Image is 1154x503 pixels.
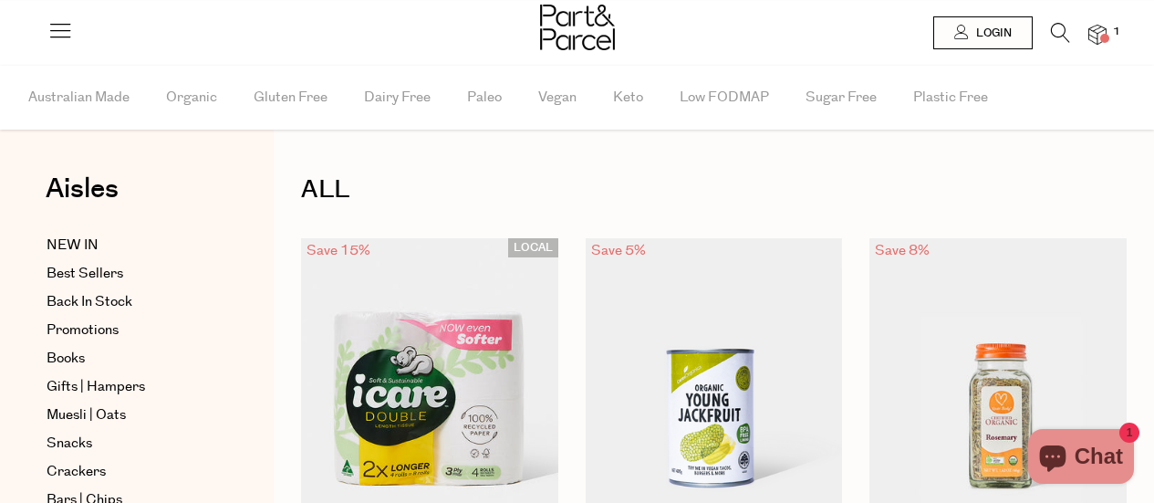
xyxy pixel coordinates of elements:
[972,26,1012,41] span: Login
[47,376,145,398] span: Gifts | Hampers
[47,263,123,285] span: Best Sellers
[47,433,213,455] a: Snacks
[28,66,130,130] span: Australian Made
[301,169,1127,211] h1: ALL
[47,235,213,257] a: NEW IN
[467,66,502,130] span: Paleo
[47,263,213,285] a: Best Sellers
[47,291,213,313] a: Back In Stock
[47,348,213,370] a: Books
[47,320,119,341] span: Promotions
[47,376,213,398] a: Gifts | Hampers
[1088,25,1107,44] a: 1
[613,66,643,130] span: Keto
[680,66,769,130] span: Low FODMAP
[508,238,558,257] span: LOCAL
[913,66,988,130] span: Plastic Free
[586,238,651,263] div: Save 5%
[301,238,376,263] div: Save 15%
[1023,429,1139,488] inbox-online-store-chat: Shopify online store chat
[46,175,119,221] a: Aisles
[1108,24,1125,40] span: 1
[47,404,213,426] a: Muesli | Oats
[47,461,106,483] span: Crackers
[47,433,92,455] span: Snacks
[538,66,577,130] span: Vegan
[166,66,217,130] span: Organic
[47,235,99,257] span: NEW IN
[540,5,615,50] img: Part&Parcel
[47,461,213,483] a: Crackers
[47,348,85,370] span: Books
[254,66,327,130] span: Gluten Free
[47,291,132,313] span: Back In Stock
[47,404,126,426] span: Muesli | Oats
[364,66,431,130] span: Dairy Free
[933,16,1033,49] a: Login
[869,238,935,263] div: Save 8%
[47,320,213,341] a: Promotions
[46,169,119,209] span: Aisles
[806,66,877,130] span: Sugar Free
